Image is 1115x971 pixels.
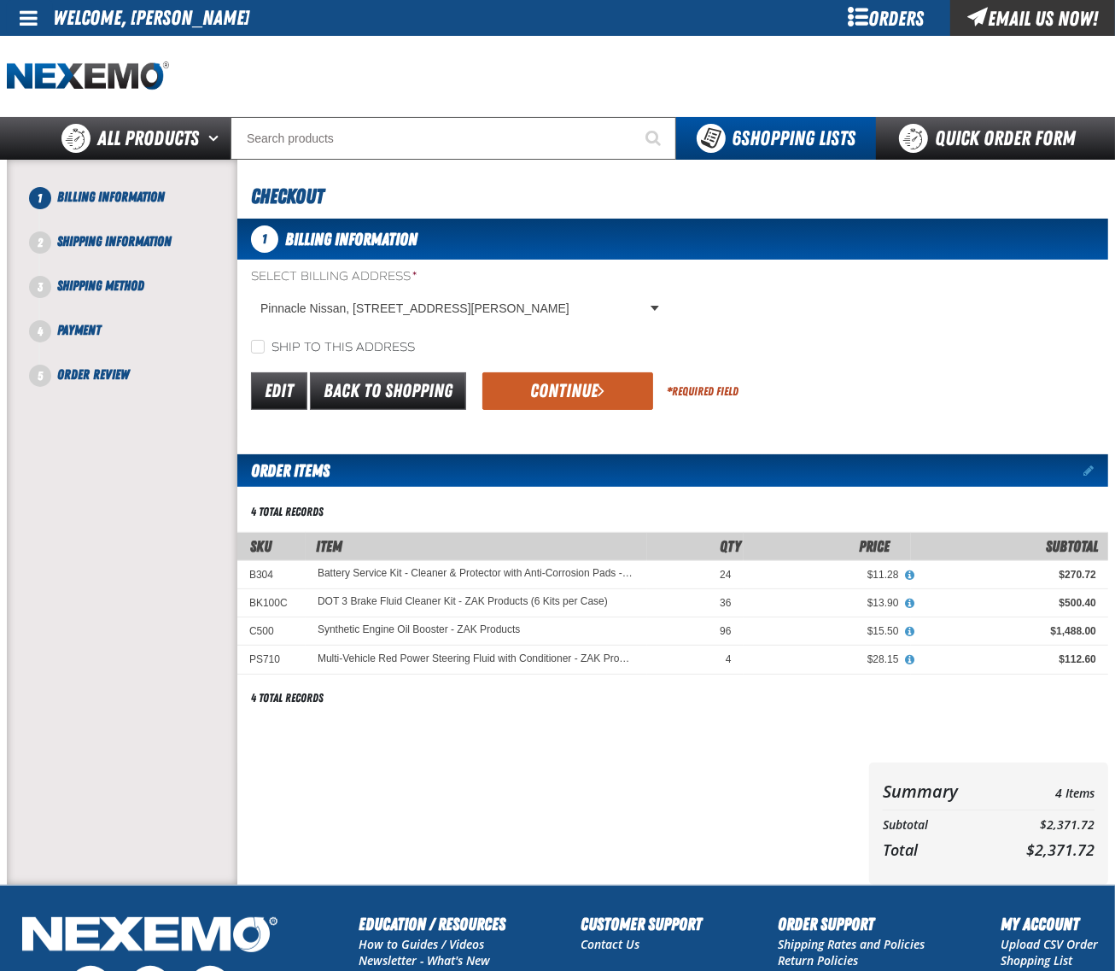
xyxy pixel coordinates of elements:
[633,117,676,160] button: Start Searching
[7,61,169,91] a: Home
[318,624,520,636] a: Synthetic Engine Oil Booster - ZAK Products
[581,911,703,937] h2: Customer Support
[883,776,994,806] th: Summary
[778,952,858,968] a: Return Policies
[27,187,237,385] nav: Checkout steps. Current step is Billing Information. Step 1 of 5
[251,184,324,208] span: Checkout
[29,187,51,209] span: 1
[237,560,306,588] td: B304
[237,646,306,674] td: PS710
[316,537,342,555] span: Item
[318,653,635,665] a: Multi-Vehicle Red Power Steering Fluid with Conditioner - ZAK Products
[310,372,466,410] a: Back to Shopping
[778,911,925,937] h2: Order Support
[57,278,144,294] span: Shipping Method
[97,123,199,154] span: All Products
[721,537,742,555] span: Qty
[57,189,165,205] span: Billing Information
[57,366,129,383] span: Order Review
[359,952,490,968] a: Newsletter - What's New
[883,836,994,863] th: Total
[57,322,101,338] span: Payment
[40,365,237,385] li: Order Review. Step 5 of 5. Not Completed
[581,936,640,952] a: Contact Us
[318,568,635,580] a: Battery Service Kit - Cleaner & Protector with Anti-Corrosion Pads - ZAK Products
[29,231,51,254] span: 2
[251,340,415,356] label: Ship to this address
[899,652,921,668] button: View All Prices for Multi-Vehicle Red Power Steering Fluid with Conditioner - ZAK Products
[29,320,51,342] span: 4
[1001,911,1098,937] h2: My Account
[756,596,899,610] div: $13.90
[482,372,653,410] button: Continue
[899,624,921,640] button: View All Prices for Synthetic Engine Oil Booster - ZAK Products
[899,568,921,583] button: View All Prices for Battery Service Kit - Cleaner & Protector with Anti-Corrosion Pads - ZAK Prod...
[1046,537,1098,555] span: Subtotal
[923,652,1096,666] div: $112.60
[285,229,417,249] span: Billing Information
[260,300,647,318] span: Pinnacle Nissan, [STREET_ADDRESS][PERSON_NAME]
[40,276,237,320] li: Shipping Method. Step 3 of 5. Not Completed
[40,231,237,276] li: Shipping Information. Step 2 of 5. Not Completed
[40,187,237,231] li: Billing Information. Step 1 of 5. Not Completed
[251,269,666,285] label: Select Billing Address
[667,383,738,400] div: Required Field
[1083,465,1108,477] a: Edit items
[202,117,231,160] button: Open All Products pages
[250,537,271,555] a: SKU
[778,936,925,952] a: Shipping Rates and Policies
[237,617,306,646] td: C500
[40,320,237,365] li: Payment. Step 4 of 5. Not Completed
[1026,839,1095,860] span: $2,371.72
[720,569,731,581] span: 24
[1001,952,1072,968] a: Shopping List
[359,911,505,937] h2: Education / Resources
[237,454,330,487] h2: Order Items
[860,537,890,555] span: Price
[359,936,484,952] a: How to Guides / Videos
[318,596,608,608] a: DOT 3 Brake Fluid Cleaner Kit - ZAK Products (6 Kits per Case)
[923,624,1096,638] div: $1,488.00
[899,596,921,611] button: View All Prices for DOT 3 Brake Fluid Cleaner Kit - ZAK Products (6 Kits per Case)
[720,625,731,637] span: 96
[251,372,307,410] a: Edit
[732,126,855,150] span: Shopping Lists
[29,365,51,387] span: 5
[251,225,278,253] span: 1
[7,61,169,91] img: Nexemo logo
[756,568,899,582] div: $11.28
[676,117,876,160] button: You have 6 Shopping Lists. Open to view details
[1001,936,1098,952] a: Upload CSV Order
[756,652,899,666] div: $28.15
[251,340,265,354] input: Ship to this address
[17,911,283,962] img: Nexemo Logo
[923,568,1096,582] div: $270.72
[876,117,1107,160] a: Quick Order Form
[994,814,1095,837] td: $2,371.72
[251,504,324,520] div: 4 total records
[732,126,741,150] strong: 6
[756,624,899,638] div: $15.50
[726,653,732,665] span: 4
[923,596,1096,610] div: $500.40
[883,814,994,837] th: Subtotal
[994,776,1095,806] td: 4 Items
[720,597,731,609] span: 36
[251,690,324,706] div: 4 total records
[231,117,676,160] input: Search
[29,276,51,298] span: 3
[237,589,306,617] td: BK100C
[57,233,172,249] span: Shipping Information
